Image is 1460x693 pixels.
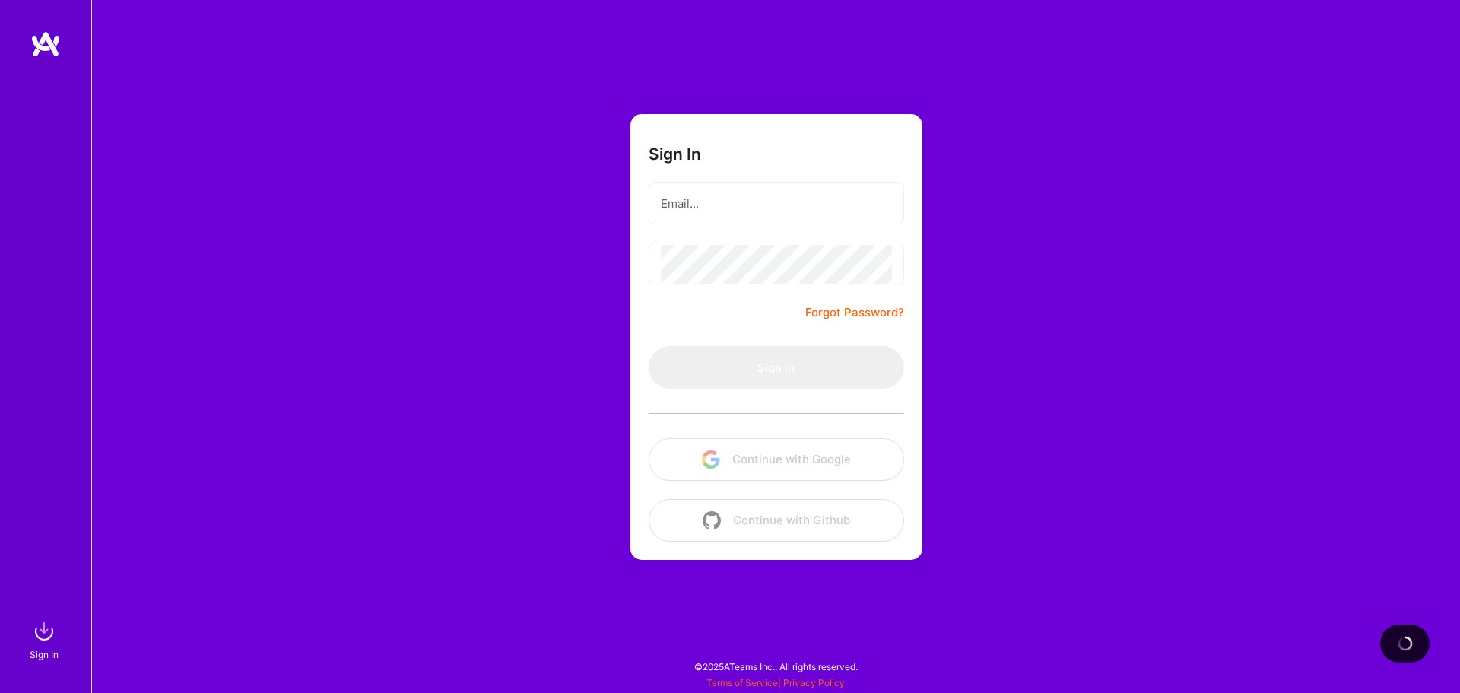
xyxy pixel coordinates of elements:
[703,511,721,529] img: icon
[649,438,904,481] button: Continue with Google
[805,304,904,322] a: Forgot Password?
[783,677,845,688] a: Privacy Policy
[702,450,720,469] img: icon
[30,647,59,663] div: Sign In
[706,677,778,688] a: Terms of Service
[661,184,892,223] input: Email...
[706,677,845,688] span: |
[91,647,1460,685] div: © 2025 ATeams Inc., All rights reserved.
[29,616,59,647] img: sign in
[32,616,59,663] a: sign inSign In
[649,499,904,542] button: Continue with Github
[649,145,701,164] h3: Sign In
[30,30,61,58] img: logo
[649,346,904,389] button: Sign In
[1398,636,1413,651] img: loading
